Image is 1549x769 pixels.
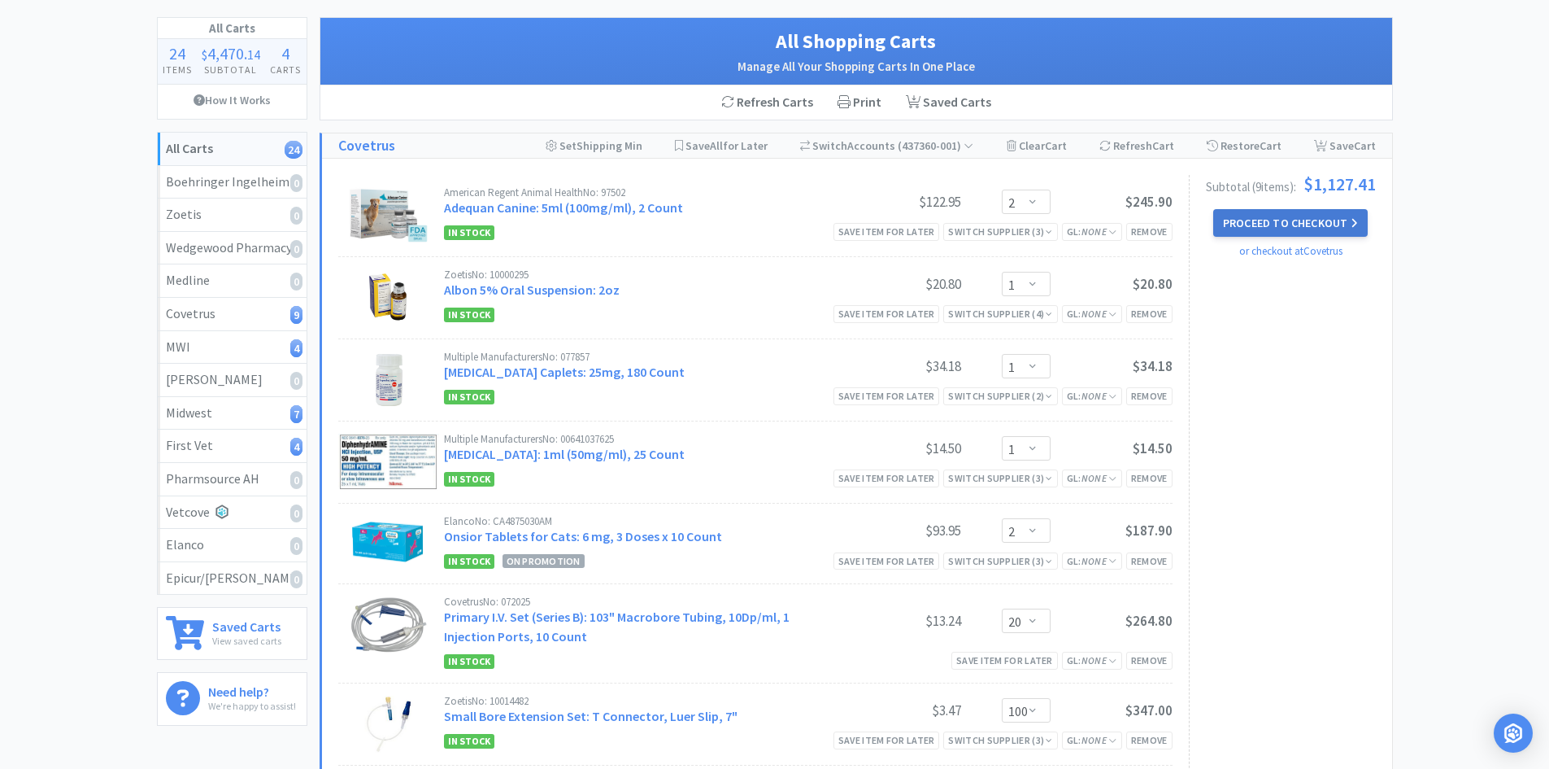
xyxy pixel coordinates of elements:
[247,46,260,63] span: 14
[265,62,306,77] h4: Carts
[444,554,494,569] span: In Stock
[158,397,307,430] a: Midwest7
[1126,223,1173,240] div: Remove
[166,172,298,193] div: Boehringer Ingelheim
[1067,308,1117,320] span: GL:
[158,264,307,298] a: Medline0
[372,352,405,409] img: e15a5750349b406bb8aab07c8e96e6df_579847.png
[546,133,642,158] div: Shipping Min
[895,138,973,153] span: ( 437360-001 )
[338,134,395,158] a: Covetrus
[166,568,298,589] div: Epicur/[PERSON_NAME]
[158,18,307,39] h1: All Carts
[166,304,298,325] div: Covetrus
[281,43,289,63] span: 4
[166,469,298,490] div: Pharmsource AH
[812,138,847,153] span: Switch
[166,369,298,391] div: [PERSON_NAME]
[166,403,298,424] div: Midwest
[1067,390,1117,402] span: GL:
[158,199,307,232] a: Zoetis0
[290,405,302,423] i: 7
[337,57,1376,76] h2: Manage All Your Shopping Carts In One Place
[290,174,302,192] i: 0
[444,308,494,322] span: In Stock
[158,430,307,463] a: First Vet4
[1081,555,1107,567] i: None
[1126,652,1173,669] div: Remove
[1126,305,1173,322] div: Remove
[1213,209,1368,237] button: Proceed to Checkout
[839,521,961,540] div: $93.95
[951,652,1058,669] div: Save item for later
[710,138,723,153] span: All
[166,535,298,556] div: Elanco
[833,305,940,322] div: Save item for later
[839,439,961,458] div: $14.50
[800,133,974,158] div: Accounts
[348,187,429,244] img: 6245714a75d54c1ca4b23e8ebeb16dd7_34239.png
[833,732,940,749] div: Save item for later
[1354,138,1376,153] span: Cart
[444,516,839,527] div: Elanco No: CA4875030AM
[166,435,298,457] div: First Vet
[290,240,302,258] i: 0
[157,607,307,660] a: Saved CartsView saved carts
[444,352,839,362] div: Multiple Manufacturers No: 077857
[290,207,302,225] i: 0
[212,633,281,649] p: View saved carts
[444,364,685,380] a: [MEDICAL_DATA] Caplets: 25mg, 180 Count
[444,199,683,216] a: Adequan Canine: 5ml (100mg/ml), 2 Count
[1081,654,1107,666] i: None
[1081,472,1107,484] i: None
[444,269,839,280] div: Zoetis No: 10000295
[444,472,494,487] span: In Stock
[212,616,281,633] h6: Saved Carts
[1133,357,1173,375] span: $34.18
[444,434,839,444] div: Multiple Manufacturers No: 00641037625
[169,43,185,63] span: 24
[825,85,894,120] div: Print
[1125,701,1173,719] span: $347.00
[158,133,307,166] a: All Carts24
[1081,734,1107,746] i: None
[208,698,296,714] p: We're happy to assist!
[444,446,685,462] a: [MEDICAL_DATA]: 1ml (50mg/ml), 25 Count
[166,204,298,225] div: Zoetis
[1067,734,1117,746] span: GL:
[1126,553,1173,570] div: Remove
[158,463,307,496] a: Pharmsource AH0
[948,553,1052,569] div: Switch Supplier ( 3 )
[158,364,307,397] a: [PERSON_NAME]0
[338,516,440,569] img: f1eb63f5bc62480f895449b6781876fa_35306.png
[1303,175,1376,193] span: $1,127.41
[158,62,197,77] h4: Items
[948,306,1052,321] div: Switch Supplier ( 4 )
[350,596,428,653] img: 20a54f77e9ba4c2e8b44d62a4143d2a9_405038.png
[290,372,302,390] i: 0
[948,470,1052,486] div: Switch Supplier ( 3 )
[444,708,738,724] a: Small Bore Extension Set: T Connector, Luer Slip, 7"
[1067,555,1117,567] span: GL:
[839,192,961,212] div: $122.95
[1081,308,1107,320] i: None
[158,166,307,199] a: Boehringer Ingelheim0
[833,223,940,240] div: Save item for later
[290,273,302,291] i: 0
[1081,390,1107,402] i: None
[166,502,298,523] div: Vetcove
[833,470,940,487] div: Save item for later
[444,609,790,644] a: Primary I.V. Set (Series B): 103" Macrobore Tubing, 10Dp/ml, 1 Injection Ports, 10 Count
[1125,522,1173,540] span: $187.90
[685,138,768,153] span: Save for Later
[1206,175,1376,193] div: Subtotal ( 9 item s ):
[1067,472,1117,484] span: GL:
[1494,714,1533,753] div: Open Intercom Messenger
[1125,193,1173,211] span: $245.90
[158,331,307,365] a: MWI4
[290,570,302,588] i: 0
[337,26,1376,57] h1: All Shopping Carts
[166,270,298,291] div: Medline
[1045,138,1067,153] span: Cart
